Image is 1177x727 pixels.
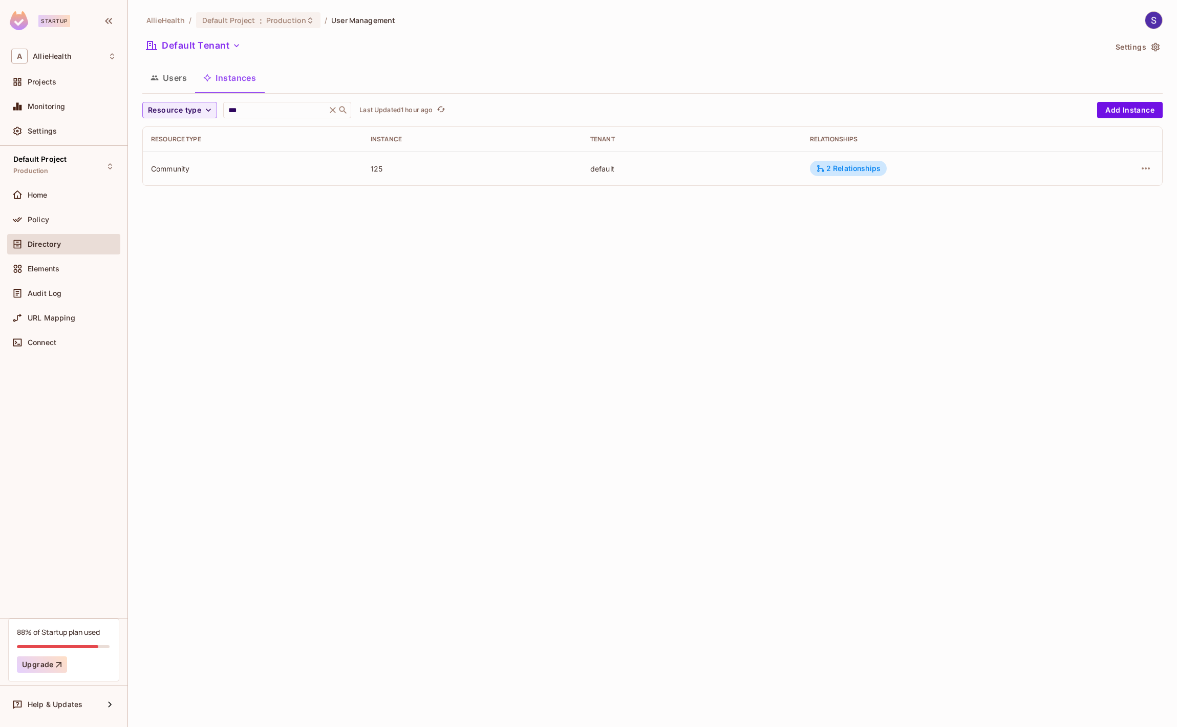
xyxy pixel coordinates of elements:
[266,15,306,25] span: Production
[28,240,61,248] span: Directory
[810,135,1060,143] div: Relationships
[38,15,70,27] div: Startup
[28,102,66,111] span: Monitoring
[437,105,445,115] span: refresh
[371,135,574,143] div: Instance
[816,164,881,173] div: 2 Relationships
[1145,12,1162,29] img: Stephen Morrison
[259,16,263,25] span: :
[13,167,49,175] span: Production
[325,15,327,25] li: /
[10,11,28,30] img: SReyMgAAAABJRU5ErkJggg==
[435,104,447,116] button: refresh
[142,37,245,54] button: Default Tenant
[331,15,395,25] span: User Management
[590,135,794,143] div: Tenant
[371,164,574,174] div: 125
[28,216,49,224] span: Policy
[17,627,100,637] div: 88% of Startup plan used
[151,164,354,174] div: Community
[28,265,59,273] span: Elements
[148,104,201,117] span: Resource type
[33,52,71,60] span: Workspace: AllieHealth
[11,49,28,63] span: A
[28,78,56,86] span: Projects
[28,314,75,322] span: URL Mapping
[146,15,185,25] span: the active workspace
[433,104,447,116] span: Click to refresh data
[142,65,195,91] button: Users
[142,102,217,118] button: Resource type
[189,15,191,25] li: /
[202,15,255,25] span: Default Project
[28,127,57,135] span: Settings
[28,700,82,709] span: Help & Updates
[28,338,56,347] span: Connect
[590,164,794,174] div: default
[28,191,48,199] span: Home
[359,106,433,114] p: Last Updated 1 hour ago
[195,65,264,91] button: Instances
[1111,39,1163,55] button: Settings
[28,289,61,297] span: Audit Log
[13,155,67,163] span: Default Project
[17,656,67,673] button: Upgrade
[1097,102,1163,118] button: Add Instance
[151,135,354,143] div: Resource type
